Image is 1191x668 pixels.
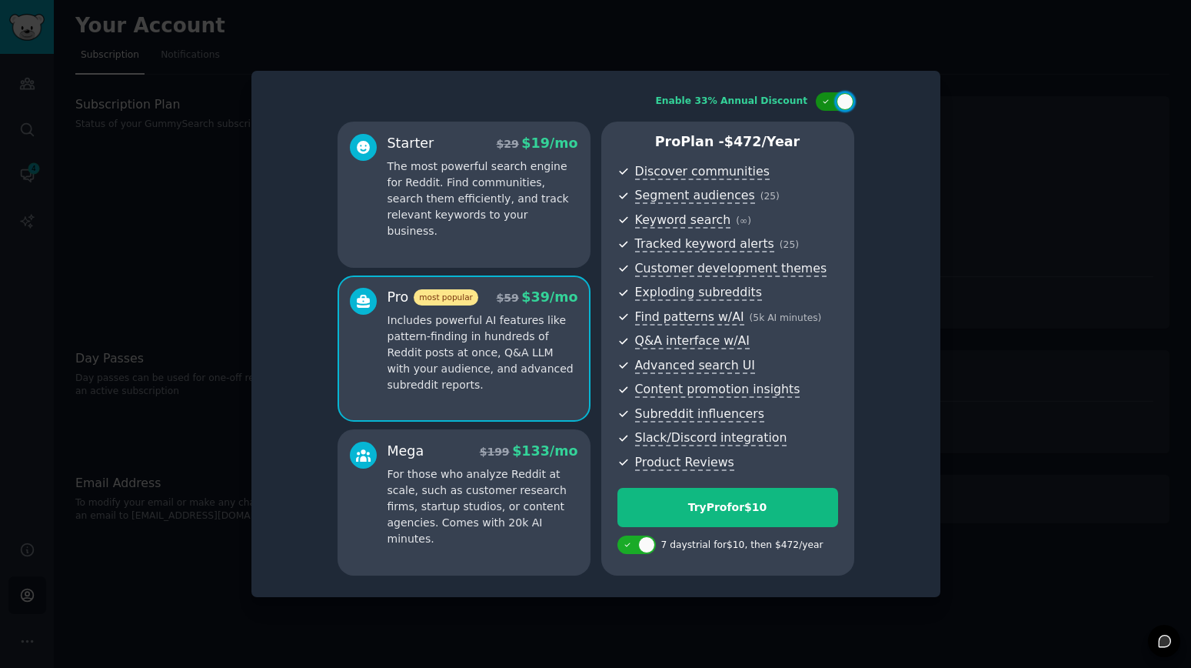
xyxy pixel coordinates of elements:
span: Tracked keyword alerts [635,236,774,252]
span: Slack/Discord integration [635,430,787,446]
div: Enable 33% Annual Discount [656,95,808,109]
p: The most powerful search engine for Reddit. Find communities, search them efficiently, and track ... [388,159,578,239]
span: Discover communities [635,164,770,180]
span: Q&A interface w/AI [635,333,750,349]
p: Includes powerful AI features like pattern-finding in hundreds of Reddit posts at once, Q&A LLM w... [388,312,578,393]
div: Pro [388,288,478,307]
span: $ 472 /year [724,134,800,149]
span: $ 19 /mo [521,135,577,151]
p: For those who analyze Reddit at scale, such as customer research firms, startup studios, or conte... [388,466,578,547]
span: Advanced search UI [635,358,755,374]
span: Customer development themes [635,261,827,277]
span: Content promotion insights [635,382,800,398]
span: $ 39 /mo [521,289,577,305]
span: $ 133 /mo [512,443,577,459]
span: Keyword search [635,212,731,229]
span: Product Reviews [635,455,734,471]
button: TryProfor$10 [617,488,838,527]
div: Try Pro for $10 [618,499,837,516]
div: 7 days trial for $10 , then $ 472 /year [661,539,823,553]
span: $ 199 [480,446,510,458]
span: ( 5k AI minutes ) [750,312,822,323]
span: ( 25 ) [760,191,780,202]
span: Segment audiences [635,188,755,204]
div: Mega [388,442,424,461]
div: Starter [388,134,434,153]
span: Exploding subreddits [635,285,762,301]
span: Subreddit influencers [635,406,764,423]
span: most popular [414,289,478,306]
span: ( ∞ ) [736,215,751,226]
span: ( 25 ) [780,239,799,250]
span: $ 29 [497,138,519,150]
span: Find patterns w/AI [635,309,744,326]
span: $ 59 [497,292,519,304]
p: Pro Plan - [617,132,838,152]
